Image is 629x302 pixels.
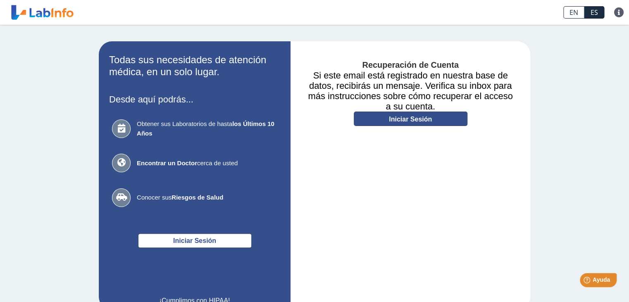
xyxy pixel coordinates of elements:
[354,112,467,126] a: Iniciar Sesión
[137,159,197,166] b: Encontrar un Doctor
[137,159,277,168] span: cerca de usted
[137,120,274,137] b: los Últimos 10 Años
[137,193,277,202] span: Conocer sus
[137,119,277,138] span: Obtener sus Laboratorios de hasta
[109,94,280,105] h3: Desde aquí podrás...
[303,70,518,112] h3: Si este email está registrado en nuestra base de datos, recibirás un mensaje. Verifica su inbox p...
[109,54,280,78] h2: Todas sus necesidades de atención médica, en un solo lugar.
[303,60,518,70] h4: Recuperación de Cuenta
[138,233,252,248] button: Iniciar Sesión
[555,270,620,293] iframe: Help widget launcher
[563,6,584,19] a: EN
[172,194,223,201] b: Riesgos de Salud
[584,6,604,19] a: ES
